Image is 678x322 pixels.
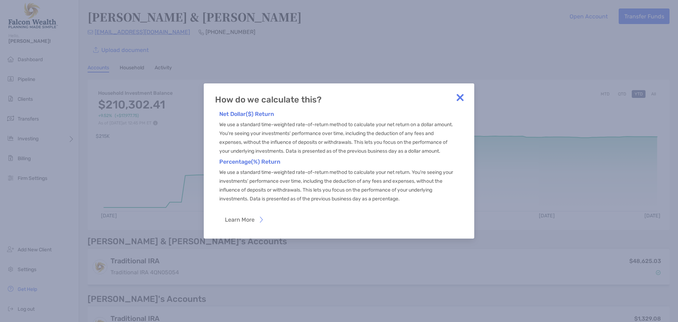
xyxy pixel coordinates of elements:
p: We use a standard time-weighted rate-of-return method to calculate your net return on a dollar am... [219,120,456,156]
img: button icon [260,217,263,223]
h4: Percentage(%) Return [219,158,456,165]
img: close modal icon [453,90,467,105]
button: Learn More [219,212,268,227]
h3: How do we calculate this? [215,95,460,105]
p: We use a standard time-weighted rate-of-return method to calculate your net return. You're seeing... [219,168,456,203]
h4: Net Dollar($) Return [219,111,456,117]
